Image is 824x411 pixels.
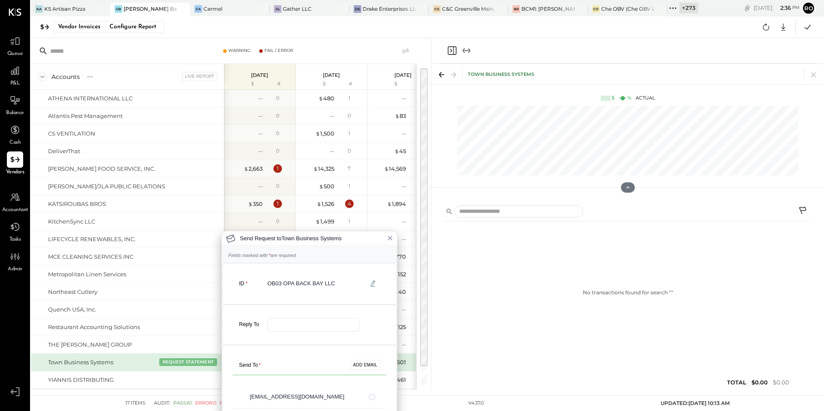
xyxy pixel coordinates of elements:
[250,393,369,401] span: [EMAIL_ADDRESS][DOMAIN_NAME]
[233,362,261,369] span: Send To
[350,360,380,370] button: ADD EMAIL
[240,236,342,241] h2: Send Request to Town Business Systems
[267,276,363,291] span: OB03 OPA BACK BAY LLC
[228,253,296,258] span: Fields marked with are required
[233,321,261,328] div: Reply To
[233,280,261,287] div: ID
